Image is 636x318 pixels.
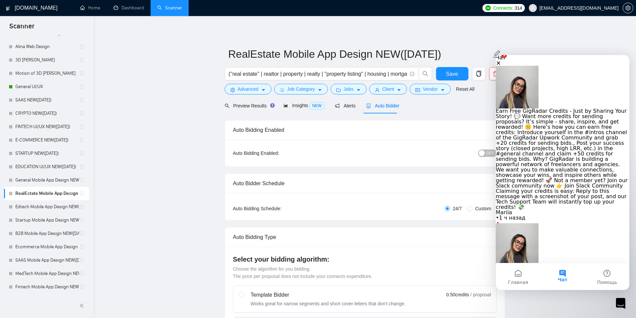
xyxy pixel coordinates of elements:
[15,227,79,240] a: B2B Mobile App Design NEW([DATE])
[366,103,371,108] span: robot
[15,187,79,200] a: RealEstate Mobile App Design NEW([DATE])
[4,107,89,120] li: CRYPTO NEW(23.08.2025)
[472,205,494,212] span: Custom
[446,291,469,298] span: 0.50 credits
[79,84,84,89] span: holder
[6,3,10,14] img: logo
[269,102,275,108] div: Tooltip anchor
[79,44,84,49] span: holder
[79,111,84,116] span: holder
[623,3,633,13] button: setting
[79,71,84,76] span: holder
[613,295,629,311] iframe: Intercom live chat
[4,21,40,35] span: Scanner
[415,87,420,92] span: idcard
[472,67,485,80] button: copy
[15,107,79,120] a: CRYPTO NEW([DATE])
[3,3,13,21] div: Мессенджер
[15,40,79,53] a: Alina Web Design
[356,87,361,92] span: caret-down
[114,5,144,11] a: dashboardDashboard
[4,40,89,53] li: Alina Web Design
[436,67,468,80] button: Save
[4,200,89,214] li: Edtech Mobile App Design NEW(23.08.2025)
[15,267,79,280] a: MedTech Mobile App Design NEW([DATE])
[335,103,340,108] span: notification
[309,102,324,109] span: NEW
[261,87,266,92] span: caret-down
[486,149,494,157] span: OFF
[366,103,399,108] span: Auto Bidder
[446,70,458,78] span: Save
[15,133,79,147] a: E-COMMERCE NEW([DATE])
[423,85,437,93] span: Vendor
[623,5,633,11] span: setting
[233,174,497,193] div: Auto Bidder Schedule
[229,70,407,78] input: Search Freelance Jobs...
[4,267,89,280] li: MedTech Mobile App Design NEW(23.08.2025)
[485,5,491,11] img: upwork-logo.png
[4,160,89,174] li: EDUCATION UI/UX NEW(23.08.2025)
[251,300,406,307] div: Works great for narrow segments and short cover letters that don't change.
[317,87,322,92] span: caret-down
[472,71,485,77] span: copy
[79,97,84,103] span: holder
[4,93,89,107] li: SAAS NEW(23.08.2025)
[382,85,394,93] span: Client
[280,87,284,92] span: bars
[79,258,84,263] span: holder
[4,67,89,80] li: Motion of 3D Alex
[15,120,79,133] a: FINTECH UI/UX NEW([DATE])
[514,4,522,12] span: 314
[456,85,474,93] a: Reset All
[80,5,100,11] a: homeHome
[15,240,79,254] a: Ecommerce Mobile App Design NEW([DATE])
[79,231,84,236] span: holder
[79,151,84,156] span: holder
[79,244,84,250] span: holder
[344,85,354,93] span: Jobs
[3,3,13,21] div: Закрыть службу сообщений Intercom
[4,214,89,227] li: Startup Mobile App Design NEW(23.08.2025)
[79,178,84,183] span: holder
[283,103,288,108] span: area-chart
[623,5,633,11] a: setting
[225,103,229,108] span: search
[15,80,79,93] a: General UI/UX
[410,72,414,76] span: info-circle
[335,103,356,108] span: Alerts
[4,120,89,133] li: FINTECH UI/UX NEW(23.08.2025)
[440,87,445,92] span: caret-down
[79,124,84,129] span: holder
[15,147,79,160] a: STARTUP NEW([DATE])
[4,80,89,93] li: General UI/UX
[287,85,315,93] span: Job Category
[493,4,513,12] span: Connects:
[228,46,491,62] input: Scanner name...
[4,133,89,147] li: E-COMMERCE NEW(23.08.2025)
[225,103,273,108] span: Preview Results
[79,57,84,63] span: holder
[79,284,84,290] span: holder
[251,291,406,299] div: Template Bidder
[419,71,432,77] span: search
[233,205,321,212] div: Auto Bidding Schedule:
[233,149,321,157] div: Auto Bidding Enabled:
[4,280,89,294] li: Fintech Mobile App Design NEW(23.08.2025)
[238,85,258,93] span: Advanced
[15,160,79,174] a: EDUCATION UI/UX NEW([DATE])
[233,266,373,279] span: Choose the algorithm for you bidding. The price per proposal does not include your connects expen...
[410,84,450,94] button: idcardVendorcaret-down
[283,103,324,108] span: Insights
[225,84,271,94] button: settingAdvancedcaret-down
[369,84,407,94] button: userClientcaret-down
[489,71,502,77] span: delete
[4,147,89,160] li: STARTUP NEW(23.08.2025)
[493,50,501,58] span: edit
[233,120,497,139] div: Auto Bidding Enabled
[331,84,367,94] button: folderJobscaret-down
